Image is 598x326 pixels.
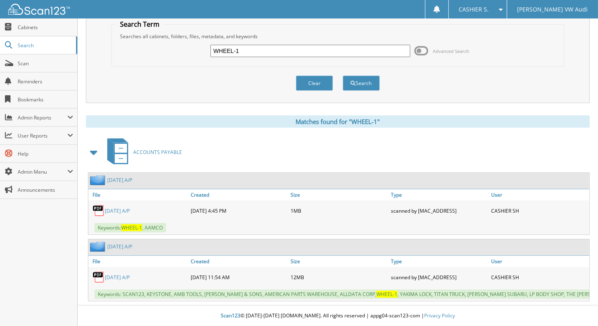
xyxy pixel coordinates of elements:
[189,189,289,200] a: Created
[389,269,489,285] div: scanned by [MAC_ADDRESS]
[489,202,589,219] div: CASHIER SH
[116,20,164,29] legend: Search Term
[289,189,389,200] a: Size
[121,224,142,231] span: WHEEL-1
[343,76,380,91] button: Search
[133,149,182,156] span: ACCOUNTS PAYABLE
[289,202,389,219] div: 1MB
[376,291,397,298] span: WHEEL-1
[296,76,333,91] button: Clear
[433,48,469,54] span: Advanced Search
[18,132,67,139] span: User Reports
[88,256,189,267] a: File
[18,60,73,67] span: Scan
[289,256,389,267] a: Size
[189,269,289,285] div: [DATE] 11:54 AM
[18,78,73,85] span: Reminders
[557,287,598,326] iframe: Chat Widget
[116,33,559,40] div: Searches all cabinets, folders, files, metadata, and keywords
[102,136,182,168] a: ACCOUNTS PAYABLE
[105,207,130,214] a: [DATE] A/P
[289,269,389,285] div: 12MB
[90,241,107,252] img: folder2.png
[221,312,240,319] span: Scan123
[489,256,589,267] a: User
[107,243,132,250] a: [DATE] A/P
[18,96,73,103] span: Bookmarks
[18,114,67,121] span: Admin Reports
[107,177,132,184] a: [DATE] A/P
[92,204,105,217] img: PDF.png
[88,189,189,200] a: File
[18,150,73,157] span: Help
[189,202,289,219] div: [DATE] 4:45 PM
[18,42,72,49] span: Search
[389,256,489,267] a: Type
[18,168,67,175] span: Admin Menu
[95,223,166,232] span: Keywords: , AAMCO
[489,189,589,200] a: User
[459,7,489,12] span: CASHIER S.
[18,24,73,31] span: Cabinets
[92,271,105,283] img: PDF.png
[8,4,70,15] img: scan123-logo-white.svg
[389,202,489,219] div: scanned by [MAC_ADDRESS]
[78,306,598,326] div: © [DATE]-[DATE] [DOMAIN_NAME]. All rights reserved | appg04-scan123-com |
[90,175,107,185] img: folder2.png
[105,274,130,281] a: [DATE] A/P
[18,186,73,193] span: Announcements
[424,312,455,319] a: Privacy Policy
[489,269,589,285] div: CASHIER SH
[86,115,590,128] div: Matches found for "WHEEL-1"
[389,189,489,200] a: Type
[189,256,289,267] a: Created
[517,7,588,12] span: [PERSON_NAME] VW Audi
